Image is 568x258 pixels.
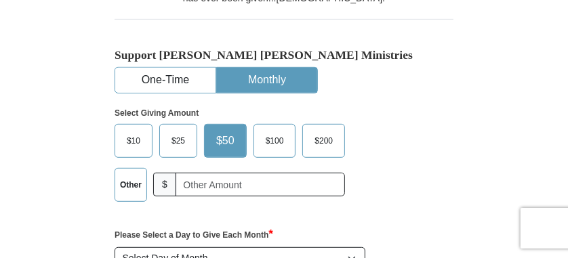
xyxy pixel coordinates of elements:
span: $50 [209,131,241,151]
span: $25 [165,131,192,151]
h5: Support [PERSON_NAME] [PERSON_NAME] Ministries [115,48,453,62]
button: One-Time [115,68,216,93]
span: $10 [120,131,147,151]
button: Monthly [217,68,317,93]
strong: Please Select a Day to Give Each Month [115,230,273,240]
span: $ [153,173,176,196]
span: $200 [308,131,340,151]
strong: Select Giving Amount [115,108,199,118]
input: Other Amount [176,173,345,196]
label: Other [115,169,146,201]
span: $100 [259,131,291,151]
